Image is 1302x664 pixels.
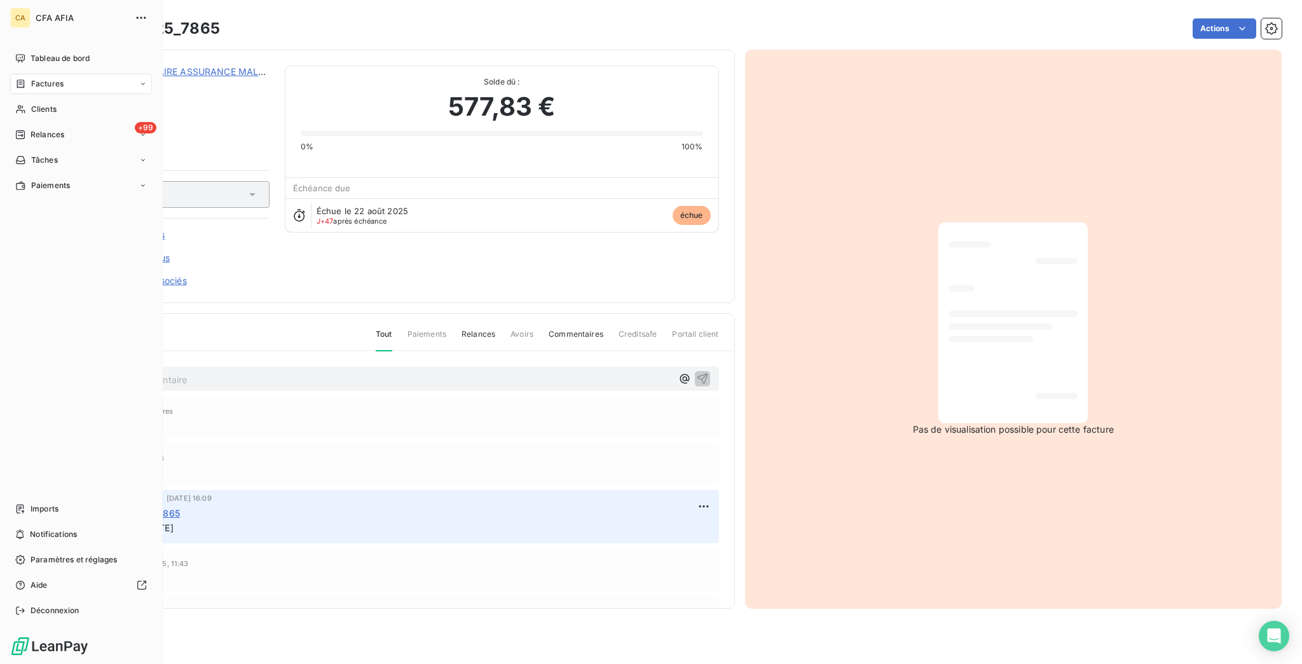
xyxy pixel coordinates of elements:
span: J+47 [317,217,334,226]
div: CA [10,8,31,28]
a: Aide [10,575,152,595]
span: Paiements [408,329,446,350]
span: Relances [31,129,64,140]
span: 577,83 € [448,88,555,126]
span: Paramètres et réglages [31,554,117,566]
span: Imports [31,503,58,515]
span: 0% [301,141,313,152]
span: Portail client [672,329,718,350]
span: Échue le 22 août 2025 [317,206,408,216]
span: Solde dû : [301,76,703,88]
img: Logo LeanPay [10,636,89,656]
span: C CPAM 94 [100,81,270,91]
span: CFA AFIA [36,13,127,23]
span: Tout [376,329,392,351]
span: Factures [31,78,64,90]
span: Échéance due [293,183,351,193]
span: Creditsafe [619,329,657,350]
span: Tâches [31,154,58,166]
div: Open Intercom Messenger [1259,621,1289,651]
span: Déconnexion [31,605,79,616]
span: Paiements [31,180,70,191]
span: Aide [31,579,48,591]
span: Commentaires [549,329,603,350]
span: Notifications [30,529,77,540]
span: +99 [135,122,156,133]
span: Relances [462,329,495,350]
button: Actions [1193,18,1256,39]
span: Clients [31,104,57,115]
span: 100% [682,141,703,152]
span: après échéance [317,217,387,225]
span: échue [673,206,711,225]
h3: F_2025_7865 [119,17,220,40]
span: [DATE] 16:09 [167,494,212,502]
a: CAISSE PRIMAIRE ASSURANCE MALADIE 94 [100,66,293,77]
span: Avoirs [511,329,533,350]
span: Tableau de bord [31,53,90,64]
span: Pas de visualisation possible pour cette facture [913,423,1114,436]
